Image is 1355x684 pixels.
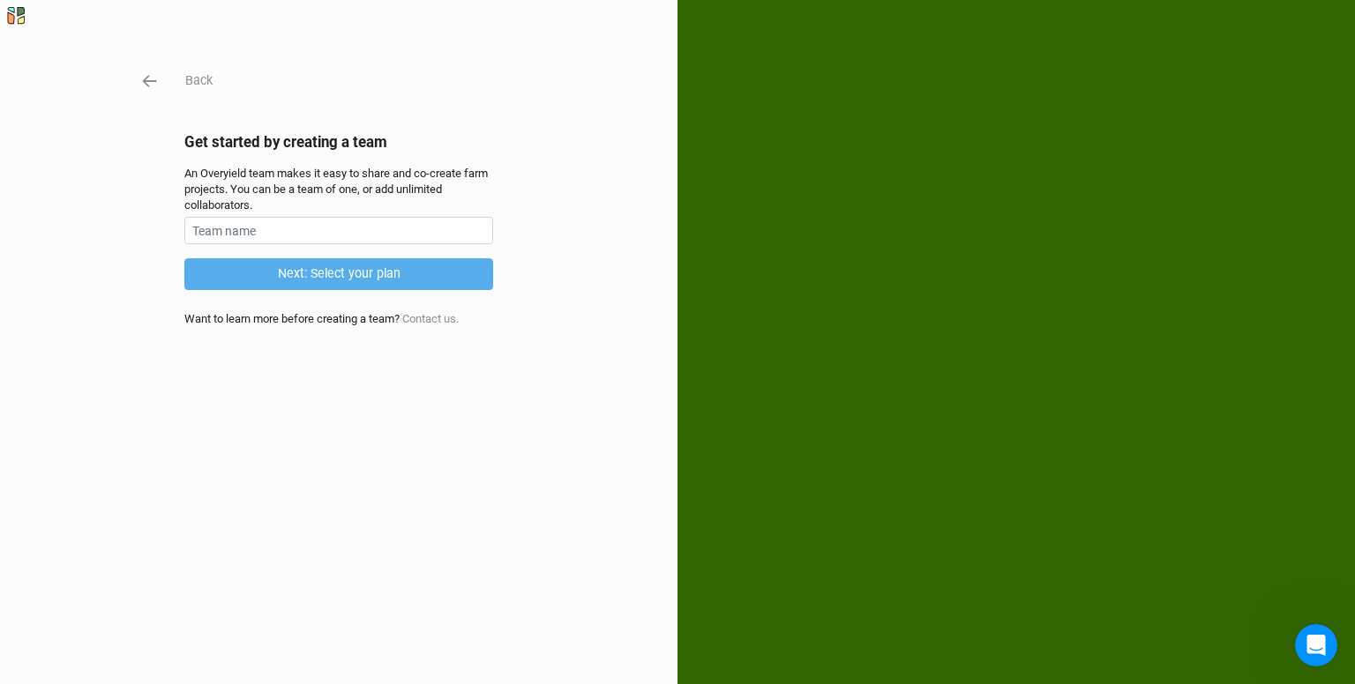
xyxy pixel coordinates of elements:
[402,312,459,325] a: Contact us.
[1295,624,1337,666] iframe: Intercom live chat
[184,311,493,327] div: Want to learn more before creating a team?
[184,258,493,289] button: Next: Select your plan
[184,71,213,91] button: Back
[184,166,493,214] div: An Overyield team makes it easy to share and co-create farm projects. You can be a team of one, o...
[184,217,493,244] input: Team name
[184,133,493,151] h2: Get started by creating a team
